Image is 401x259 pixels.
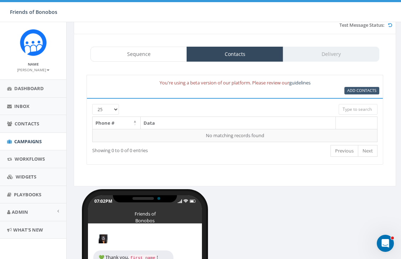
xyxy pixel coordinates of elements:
[12,209,28,215] span: Admin
[17,67,50,72] small: [PERSON_NAME]
[339,22,385,29] label: Test Message Status:
[141,117,336,129] th: Data
[14,191,41,198] span: Playbooks
[10,9,57,15] span: Friends of Bonobos
[344,87,379,94] a: Add Contacts
[90,47,187,62] a: Sequence
[13,227,43,233] span: What's New
[14,103,30,109] span: Inbox
[85,79,385,87] div: You're using a beta version of our platform. Please review our
[20,29,47,56] img: Rally_Corp_Icon.png
[14,85,44,92] span: Dashboard
[14,138,42,145] span: Campaigns
[17,66,50,73] a: [PERSON_NAME]
[93,129,377,142] td: No matching records found
[15,120,39,127] span: Contacts
[377,235,394,252] iframe: Intercom live chat
[347,88,376,93] span: CSV files only
[358,145,377,157] a: Next
[187,47,283,62] a: Contacts
[339,104,377,115] input: Type to search
[330,145,358,157] a: Previous
[16,173,36,180] span: Widgets
[28,62,39,67] small: Name
[15,156,45,162] span: Workflows
[93,117,141,129] th: Phone #: activate to sort column descending
[127,211,163,214] div: Friends of Bonobos
[289,79,311,86] a: guidelines
[94,198,112,204] div: 07:02PM
[92,144,205,154] div: Showing 0 to 0 of 0 entries
[347,88,376,93] span: Add Contacts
